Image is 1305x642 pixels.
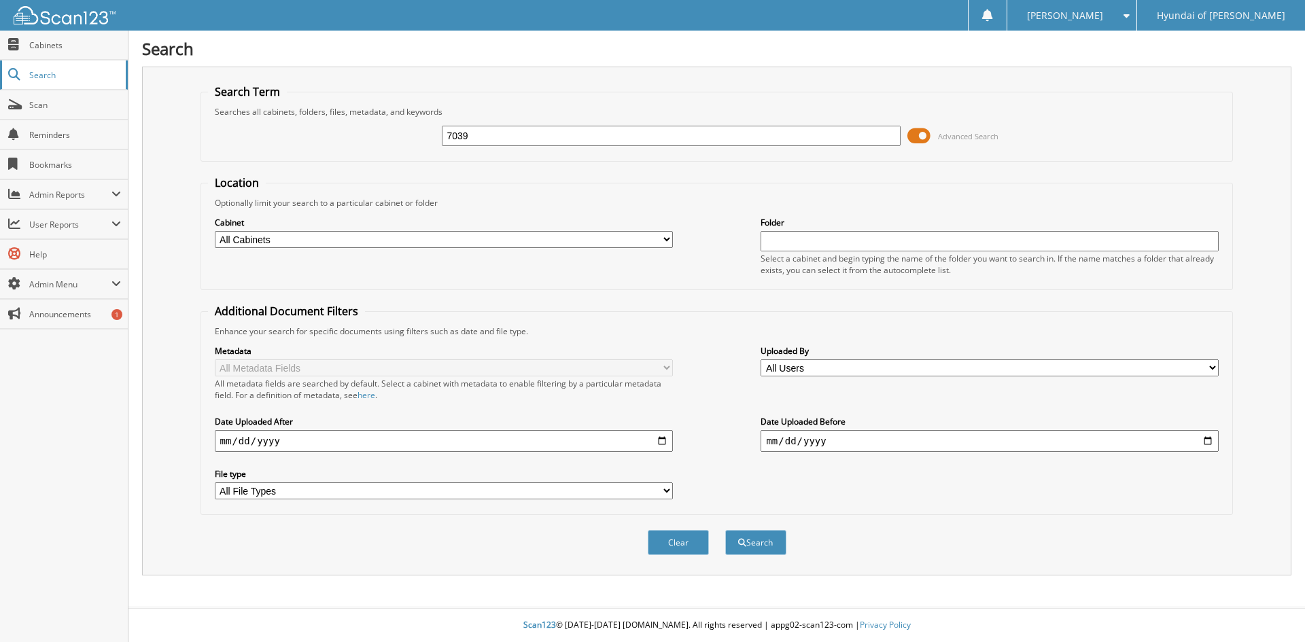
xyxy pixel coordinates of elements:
[29,99,121,111] span: Scan
[208,197,1226,209] div: Optionally limit your search to a particular cabinet or folder
[29,308,121,320] span: Announcements
[938,131,998,141] span: Advanced Search
[208,106,1226,118] div: Searches all cabinets, folders, files, metadata, and keywords
[523,619,556,630] span: Scan123
[29,129,121,141] span: Reminders
[29,159,121,171] span: Bookmarks
[860,619,911,630] a: Privacy Policy
[215,430,673,452] input: start
[29,279,111,290] span: Admin Menu
[761,416,1219,427] label: Date Uploaded Before
[29,249,121,260] span: Help
[128,609,1305,642] div: © [DATE]-[DATE] [DOMAIN_NAME]. All rights reserved | appg02-scan123-com |
[761,217,1219,228] label: Folder
[111,309,122,320] div: 1
[215,345,673,357] label: Metadata
[29,219,111,230] span: User Reports
[1157,12,1285,20] span: Hyundai of [PERSON_NAME]
[215,416,673,427] label: Date Uploaded After
[29,39,121,51] span: Cabinets
[1237,577,1305,642] iframe: Chat Widget
[29,69,119,81] span: Search
[29,189,111,200] span: Admin Reports
[761,430,1219,452] input: end
[208,304,365,319] legend: Additional Document Filters
[142,37,1291,60] h1: Search
[358,389,375,401] a: here
[648,530,709,555] button: Clear
[215,378,673,401] div: All metadata fields are searched by default. Select a cabinet with metadata to enable filtering b...
[215,468,673,480] label: File type
[14,6,116,24] img: scan123-logo-white.svg
[208,175,266,190] legend: Location
[761,253,1219,276] div: Select a cabinet and begin typing the name of the folder you want to search in. If the name match...
[1027,12,1103,20] span: [PERSON_NAME]
[215,217,673,228] label: Cabinet
[725,530,786,555] button: Search
[761,345,1219,357] label: Uploaded By
[208,325,1226,337] div: Enhance your search for specific documents using filters such as date and file type.
[208,84,287,99] legend: Search Term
